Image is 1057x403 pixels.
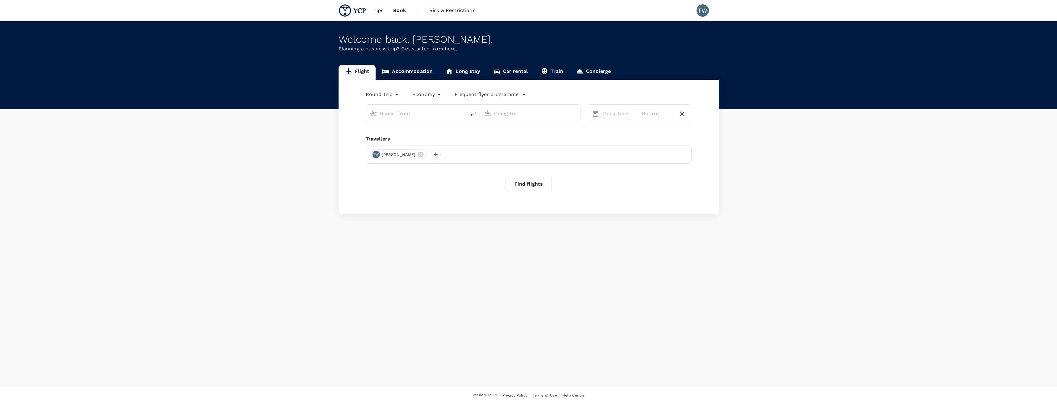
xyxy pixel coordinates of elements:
[372,151,380,158] div: TW
[393,7,406,14] span: Book
[339,4,367,17] img: YCP SG Pte. Ltd.
[502,392,527,399] a: Privacy Policy
[506,176,552,192] button: Find flights
[378,152,419,158] span: [PERSON_NAME]
[461,113,463,114] button: Open
[429,7,475,14] span: Risk & Restrictions
[472,392,497,398] span: Version 3.51.2
[371,149,426,159] div: TW[PERSON_NAME]
[366,90,400,99] div: Round Trip
[533,392,557,399] a: Terms of Use
[534,65,570,80] a: Train
[439,65,486,80] a: Long stay
[494,109,567,118] input: Going to
[562,392,585,399] a: Help Centre
[642,110,673,117] p: Return
[372,7,384,14] span: Trips
[697,4,709,17] div: TW
[366,135,692,143] div: Travellers
[487,65,535,80] a: Car rental
[380,109,453,118] input: Depart from
[576,113,577,114] button: Open
[339,34,719,45] div: Welcome back , [PERSON_NAME] .
[376,65,439,80] a: Accommodation
[466,107,481,121] button: delete
[455,91,518,98] p: Frequent flyer programme
[339,45,719,52] p: Planning a business trip? Get started from here.
[412,90,442,99] div: Economy
[339,65,376,80] a: Flight
[502,393,527,397] span: Privacy Policy
[570,65,617,80] a: Concierge
[455,91,526,98] button: Frequent flyer programme
[603,110,634,117] p: Departure
[562,393,585,397] span: Help Centre
[533,393,557,397] span: Terms of Use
